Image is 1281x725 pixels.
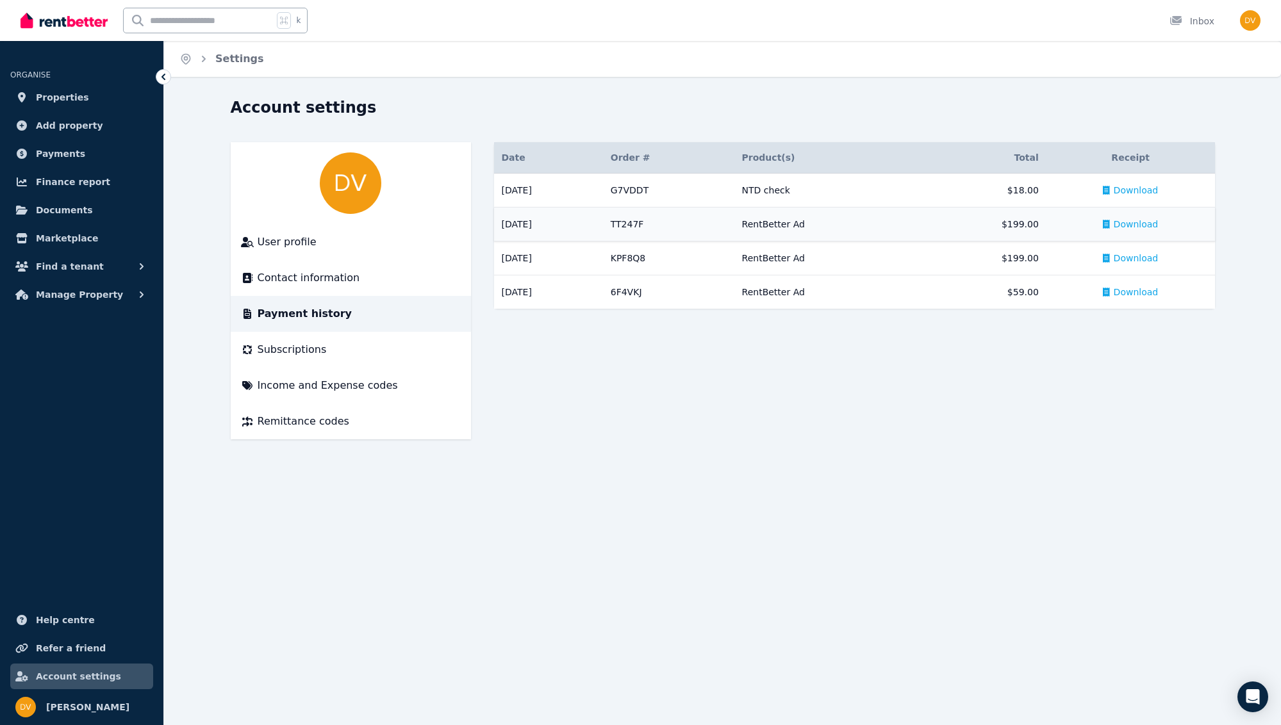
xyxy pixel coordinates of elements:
th: Total [921,142,1046,174]
td: G7VDDT [603,174,734,208]
div: NTD check [742,184,914,197]
button: Find a tenant [10,254,153,279]
span: Documents [36,202,93,218]
td: $18.00 [921,174,1046,208]
a: Contact information [241,270,461,286]
a: Settings [215,53,264,65]
span: Finance report [36,174,110,190]
td: [DATE] [494,241,603,275]
a: Add property [10,113,153,138]
td: [DATE] [494,174,603,208]
td: TT247F [603,208,734,241]
span: User profile [258,234,317,250]
span: Remittance codes [258,414,349,429]
span: Contact information [258,270,360,286]
span: Add property [36,118,103,133]
img: Deepak Vangani [15,697,36,717]
th: Product(s) [734,142,921,174]
h1: Account settings [231,97,377,118]
span: Marketplace [36,231,98,246]
a: Account settings [10,664,153,689]
div: Open Intercom Messenger [1237,681,1268,712]
span: Account settings [36,669,121,684]
a: Help centre [10,607,153,633]
img: Deepak Vangani [320,152,381,214]
span: Help centre [36,612,95,628]
td: 6F4VKJ [603,275,734,309]
span: k [296,15,301,26]
span: Download [1114,286,1159,298]
a: User profile [241,234,461,250]
td: [DATE] [494,208,603,241]
a: Remittance codes [241,414,461,429]
td: $199.00 [921,241,1046,275]
a: Subscriptions [241,342,461,357]
span: Order # [611,151,650,164]
div: RentBetter Ad [742,286,914,298]
span: ORGANISE [10,70,51,79]
button: Manage Property [10,282,153,307]
span: Subscriptions [258,342,327,357]
span: Payment history [258,306,352,322]
nav: Breadcrumb [164,41,279,77]
th: Receipt [1046,142,1215,174]
td: [DATE] [494,275,603,309]
div: RentBetter Ad [742,218,914,231]
td: $199.00 [921,208,1046,241]
a: Payment history [241,306,461,322]
span: Download [1114,252,1159,265]
td: $59.00 [921,275,1046,309]
span: Properties [36,90,89,105]
td: KPF8Q8 [603,241,734,275]
a: Refer a friend [10,635,153,661]
a: Documents [10,197,153,223]
img: RentBetter [21,11,108,30]
img: Deepak Vangani [1240,10,1260,31]
span: Find a tenant [36,259,104,274]
div: RentBetter Ad [742,252,914,265]
th: Date [494,142,603,174]
span: Download [1114,184,1159,197]
a: Marketplace [10,225,153,251]
a: Payments [10,141,153,167]
span: Payments [36,146,85,161]
span: [PERSON_NAME] [46,699,129,715]
span: Income and Expense codes [258,378,398,393]
a: Properties [10,85,153,110]
div: Inbox [1169,15,1214,28]
span: Refer a friend [36,640,106,656]
span: Download [1114,218,1159,231]
span: Manage Property [36,287,123,302]
a: Income and Expense codes [241,378,461,393]
a: Finance report [10,169,153,195]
